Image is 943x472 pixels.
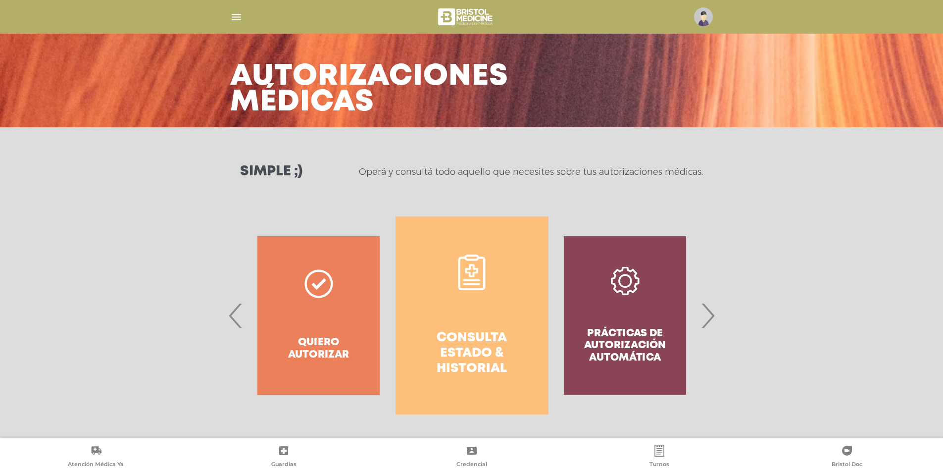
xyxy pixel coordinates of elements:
a: Bristol Doc [753,445,941,470]
a: Atención Médica Ya [2,445,190,470]
span: Atención Médica Ya [68,461,124,470]
span: Guardias [271,461,297,470]
span: Previous [226,289,246,342]
h4: Consulta estado & historial [413,330,531,377]
h3: Autorizaciones médicas [230,64,508,115]
a: Consulta estado & historial [396,216,548,415]
img: profile-placeholder.svg [694,7,713,26]
a: Guardias [190,445,377,470]
span: Bristol Doc [832,461,862,470]
span: Credencial [456,461,487,470]
a: Credencial [378,445,565,470]
span: Next [698,289,717,342]
h3: Simple ;) [240,165,302,179]
img: bristol-medicine-blanco.png [437,5,496,29]
a: Turnos [565,445,753,470]
p: Operá y consultá todo aquello que necesites sobre tus autorizaciones médicas. [359,166,703,178]
span: Turnos [649,461,669,470]
img: Cober_menu-lines-white.svg [230,11,243,23]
